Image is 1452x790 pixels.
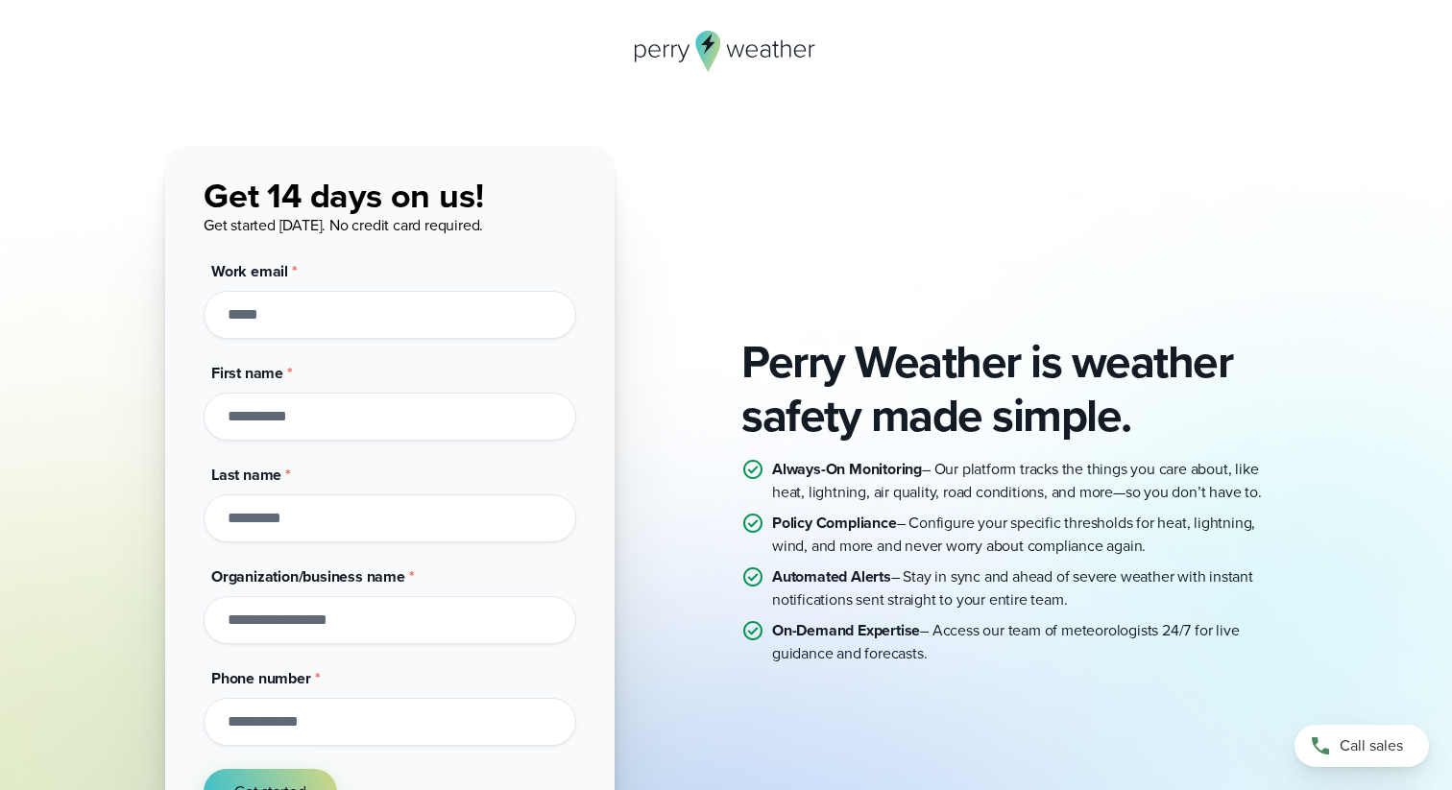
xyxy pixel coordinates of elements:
h2: Perry Weather is weather safety made simple. [741,335,1287,443]
span: Call sales [1340,734,1403,757]
span: Organization/business name [211,565,405,587]
strong: Always-On Monitoring [772,458,922,480]
p: – Our platform tracks the things you care about, like heat, lightning, air quality, road conditio... [772,458,1287,504]
span: Phone number [211,667,311,689]
span: Work email [211,260,288,282]
span: Last name [211,464,281,486]
p: – Configure your specific thresholds for heat, lightning, wind, and more and never worry about co... [772,512,1287,558]
span: Get started [DATE]. No credit card required. [204,214,483,236]
strong: Policy Compliance [772,512,897,534]
p: – Stay in sync and ahead of severe weather with instant notifications sent straight to your entir... [772,565,1287,611]
strong: Automated Alerts [772,565,891,587]
strong: On-Demand Expertise [772,619,920,641]
a: Call sales [1295,725,1429,767]
span: First name [211,362,283,384]
p: – Access our team of meteorologists 24/7 for live guidance and forecasts. [772,619,1287,665]
span: Get 14 days on us! [204,170,483,221]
